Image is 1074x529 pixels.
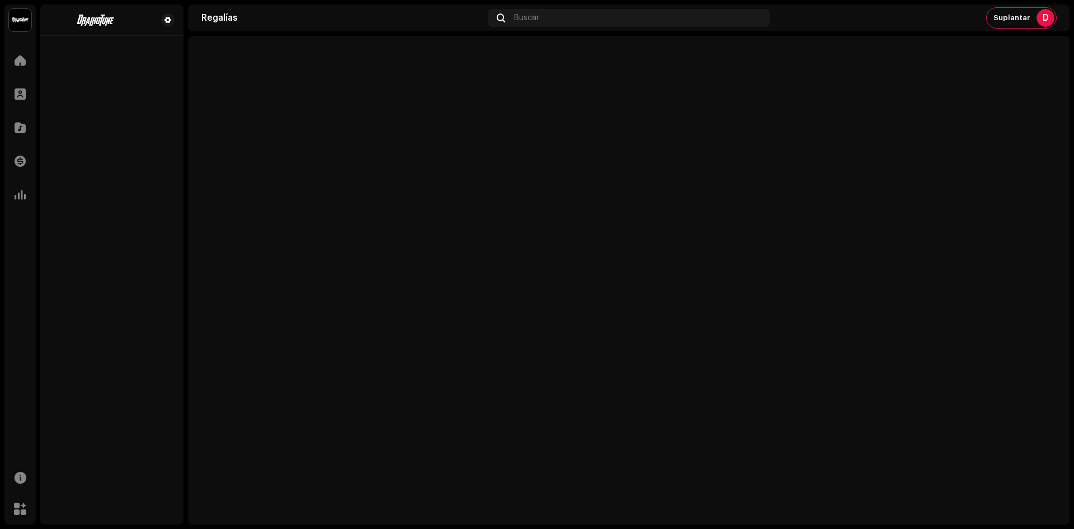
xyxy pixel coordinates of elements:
[201,13,483,22] div: Regalías
[993,13,1030,22] span: Suplantar
[49,13,143,27] img: 4be5d718-524a-47ed-a2e2-bfbeb4612910
[514,13,539,22] span: Buscar
[9,9,31,31] img: 10370c6a-d0e2-4592-b8a2-38f444b0ca44
[1037,9,1054,27] div: D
